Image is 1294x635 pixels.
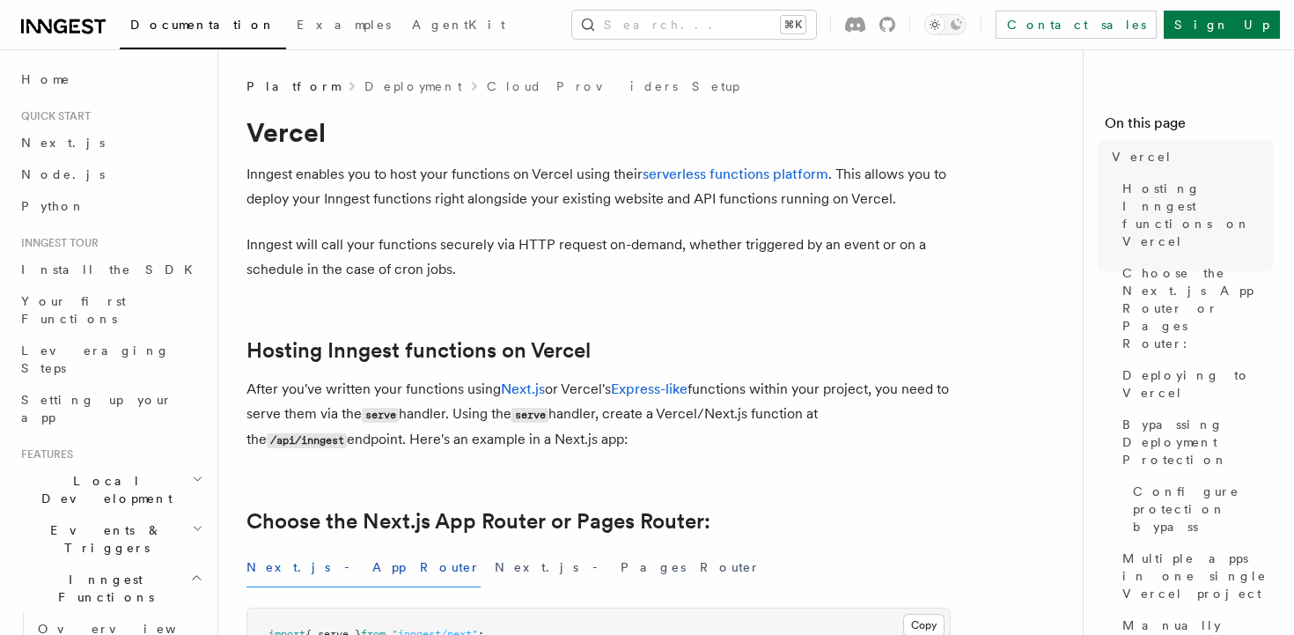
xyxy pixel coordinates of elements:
[21,167,105,181] span: Node.js
[246,233,951,282] p: Inngest will call your functions securely via HTTP request on-demand, whether triggered by an eve...
[246,548,481,587] button: Next.js - App Router
[1122,180,1273,250] span: Hosting Inngest functions on Vercel
[1105,141,1273,173] a: Vercel
[1122,550,1273,602] span: Multiple apps in one single Vercel project
[401,5,516,48] a: AgentKit
[14,109,91,123] span: Quick start
[246,338,591,363] a: Hosting Inngest functions on Vercel
[14,472,192,507] span: Local Development
[1122,416,1273,469] span: Bypassing Deployment Protection
[14,514,207,564] button: Events & Triggers
[297,18,391,32] span: Examples
[120,5,286,49] a: Documentation
[14,127,207,159] a: Next.js
[14,521,192,557] span: Events & Triggers
[21,136,105,150] span: Next.js
[1164,11,1280,39] a: Sign Up
[21,262,203,277] span: Install the SDK
[21,393,173,425] span: Setting up your app
[130,18,276,32] span: Documentation
[14,236,99,250] span: Inngest tour
[1115,359,1273,409] a: Deploying to Vercel
[246,162,951,211] p: Inngest enables you to host your functions on Vercel using their . This allows you to deploy your...
[781,16,805,33] kbd: ⌘K
[487,78,739,95] a: Cloud Providers Setup
[412,18,505,32] span: AgentKit
[1126,476,1273,543] a: Configure protection bypass
[1115,409,1273,476] a: Bypassing Deployment Protection
[14,571,190,606] span: Inngest Functions
[21,199,85,213] span: Python
[364,78,462,95] a: Deployment
[1112,148,1173,166] span: Vercel
[286,5,401,48] a: Examples
[21,294,126,326] span: Your first Functions
[14,447,73,461] span: Features
[611,380,687,397] a: Express-like
[14,159,207,190] a: Node.js
[14,465,207,514] button: Local Development
[362,408,399,423] code: serve
[1122,264,1273,352] span: Choose the Next.js App Router or Pages Router:
[924,14,967,35] button: Toggle dark mode
[267,433,347,448] code: /api/inngest
[246,377,951,453] p: After you've written your functions using or Vercel's functions within your project, you need to ...
[495,548,761,587] button: Next.js - Pages Router
[14,285,207,335] a: Your first Functions
[14,335,207,384] a: Leveraging Steps
[572,11,816,39] button: Search...⌘K
[14,63,207,95] a: Home
[14,564,207,613] button: Inngest Functions
[996,11,1157,39] a: Contact sales
[246,78,340,95] span: Platform
[501,380,545,397] a: Next.js
[14,384,207,433] a: Setting up your app
[1115,257,1273,359] a: Choose the Next.js App Router or Pages Router:
[21,70,70,88] span: Home
[511,408,548,423] code: serve
[1105,113,1273,141] h4: On this page
[1133,483,1273,535] span: Configure protection bypass
[643,166,828,182] a: serverless functions platform
[1115,543,1273,609] a: Multiple apps in one single Vercel project
[14,254,207,285] a: Install the SDK
[246,116,951,148] h1: Vercel
[1122,366,1273,402] span: Deploying to Vercel
[1115,173,1273,257] a: Hosting Inngest functions on Vercel
[21,343,170,375] span: Leveraging Steps
[14,190,207,222] a: Python
[246,509,710,534] a: Choose the Next.js App Router or Pages Router:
